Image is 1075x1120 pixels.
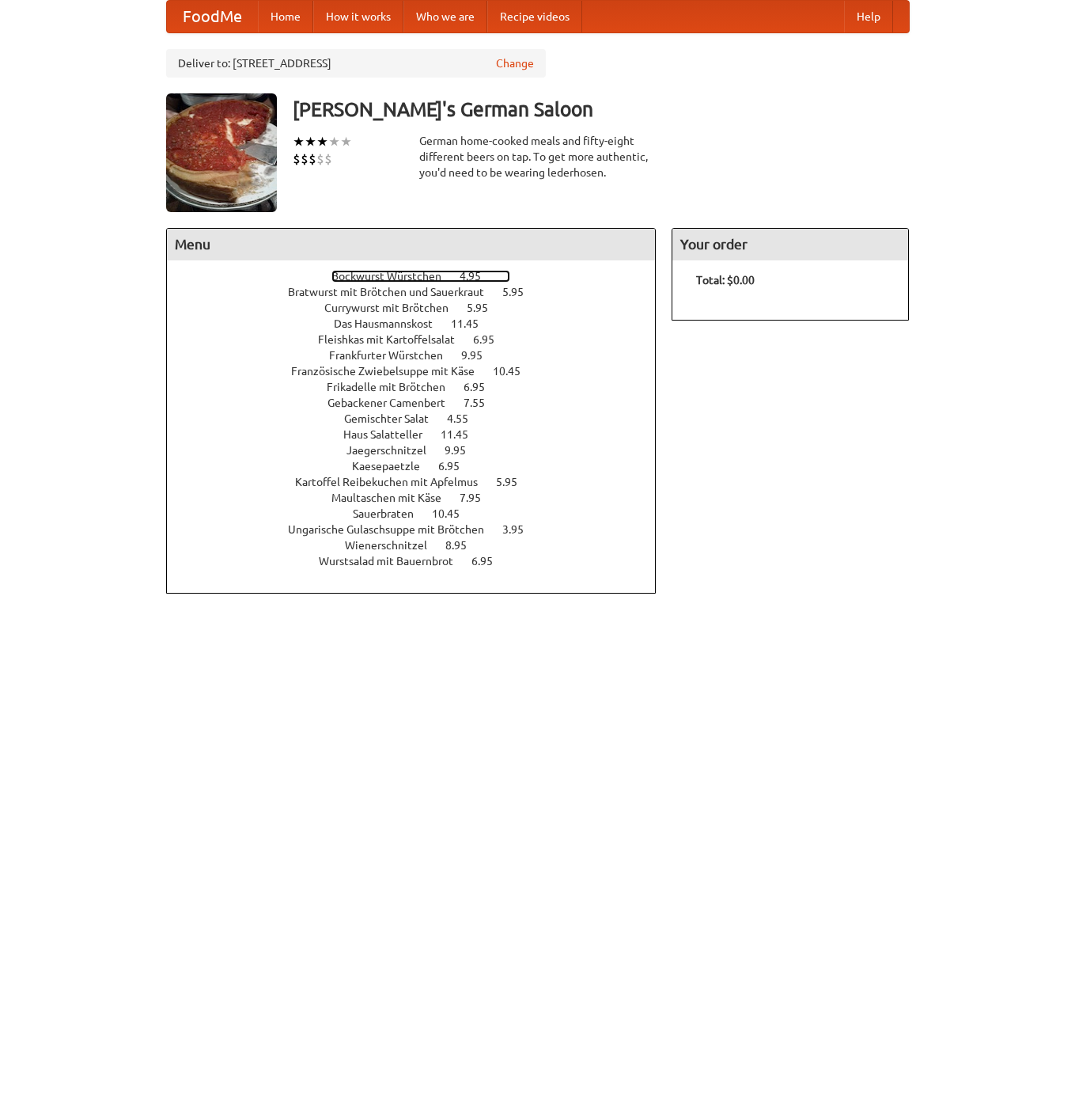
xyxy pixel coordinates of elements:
span: 6.95 [464,381,501,393]
li: ★ [340,133,352,150]
a: Gemischter Salat 4.55 [344,412,498,425]
h3: [PERSON_NAME]'s German Saloon [293,93,910,125]
a: Französische Zwiebelsuppe mit Käse 10.45 [291,365,550,378]
a: Home [258,1,313,32]
li: $ [324,150,332,168]
img: angular.jpg [166,93,277,212]
span: Ungarische Gulaschsuppe mit Brötchen [288,523,500,536]
a: Bratwurst mit Brötchen und Sauerkraut 5.95 [288,286,553,298]
span: Das Hausmannskost [334,317,449,330]
a: Bockwurst Würstchen 4.95 [331,270,510,283]
span: 6.95 [473,333,510,346]
span: Jaegerschnitzel [346,444,442,457]
a: Change [496,55,534,71]
span: Französische Zwiebelsuppe mit Käse [291,365,490,378]
span: Gemischter Salat [344,412,445,425]
span: Wurstsalad mit Bauernbrot [319,555,469,568]
li: ★ [305,133,316,150]
span: 5.95 [496,476,533,488]
span: Sauerbraten [353,507,430,520]
span: 6.95 [471,555,509,568]
span: 11.45 [451,317,494,330]
span: Currywurst mit Brötchen [324,302,464,314]
span: 5.95 [467,302,504,314]
li: $ [308,150,316,168]
span: Gebackener Camenbert [327,397,461,409]
li: $ [316,150,324,168]
span: 9.95 [445,444,482,457]
a: Frankfurter Würstchen 9.95 [329,349,512,362]
span: Wienerschnitzel [345,539,443,552]
span: 6.95 [438,460,475,473]
span: 4.55 [447,412,484,425]
span: Bratwurst mit Brötchen und Sauerkraut [288,286,500,298]
b: Total: $0.00 [696,274,755,287]
a: Kaesepaetzle 6.95 [352,460,489,473]
li: ★ [316,133,328,150]
span: 5.95 [502,286,539,298]
a: How it works [313,1,403,32]
a: Kartoffel Reibekuchen mit Apfelmus 5.95 [295,476,547,488]
span: Fleishkas mit Kartoffelsalat [318,333,471,346]
span: Bockwurst Würstchen [331,270,457,283]
a: Wurstsalad mit Bauernbrot 6.95 [319,555,522,568]
a: Gebackener Camenbert 7.55 [327,397,514,409]
span: 11.45 [441,428,484,441]
span: Frankfurter Würstchen [329,349,459,362]
span: 7.95 [460,492,497,504]
a: Who we are [403,1,487,32]
div: German home-cooked meals and fifty-eight different beers on tap. To get more authentic, you'd nee... [419,133,657,180]
span: Maultaschen mit Käse [331,492,457,504]
span: 7.55 [464,397,501,409]
a: Das Hausmannskost 11.45 [334,317,508,330]
span: 8.95 [445,539,483,552]
span: 10.45 [493,365,536,378]
span: 10.45 [432,507,475,520]
a: Sauerbraten 10.45 [353,507,489,520]
span: Haus Salatteller [343,428,438,441]
li: $ [301,150,308,168]
span: Kaesepaetzle [352,460,436,473]
a: Wienerschnitzel 8.95 [345,539,496,552]
li: $ [293,150,301,168]
span: Frikadelle mit Brötchen [327,381,461,393]
a: Haus Salatteller 11.45 [343,428,498,441]
a: Ungarische Gulaschsuppe mit Brötchen 3.95 [288,523,553,536]
span: Kartoffel Reibekuchen mit Apfelmus [295,476,494,488]
li: ★ [328,133,340,150]
span: 4.95 [460,270,497,283]
span: 3.95 [502,523,539,536]
a: Currywurst mit Brötchen 5.95 [324,302,517,314]
a: FoodMe [167,1,258,32]
a: Recipe videos [487,1,582,32]
a: Jaegerschnitzel 9.95 [346,444,495,457]
h4: Menu [167,229,656,260]
h4: Your order [672,229,908,260]
a: Frikadelle mit Brötchen 6.95 [327,381,514,393]
span: 9.95 [461,349,498,362]
a: Maultaschen mit Käse 7.95 [331,492,510,504]
div: Deliver to: [STREET_ADDRESS] [166,49,546,78]
li: ★ [293,133,305,150]
a: Fleishkas mit Kartoffelsalat 6.95 [318,333,524,346]
a: Help [844,1,893,32]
